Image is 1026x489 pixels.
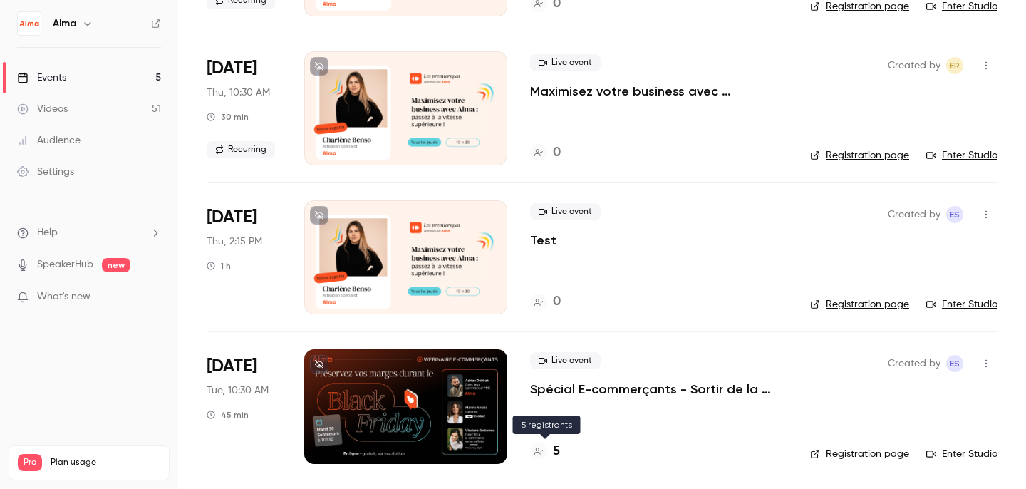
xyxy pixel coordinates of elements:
[17,102,68,116] div: Videos
[207,206,257,229] span: [DATE]
[207,235,262,249] span: Thu, 2:15 PM
[37,225,58,240] span: Help
[51,457,160,468] span: Plan usage
[530,352,601,369] span: Live event
[53,16,76,31] h6: Alma
[207,349,281,463] div: Sep 30 Tue, 10:30 AM (Europe/Paris)
[144,291,161,304] iframe: Noticeable Trigger
[530,203,601,220] span: Live event
[17,165,74,179] div: Settings
[207,111,249,123] div: 30 min
[530,143,561,163] a: 0
[946,206,963,223] span: Evan SAIDI
[37,257,93,272] a: SpeakerHub
[530,381,787,398] a: Spécial E-commerçants - Sortir de la guerre des prix et préserver ses marges pendant [DATE][DATE]
[946,57,963,74] span: Eric ROMER
[810,297,909,312] a: Registration page
[207,260,231,272] div: 1 h
[950,206,960,223] span: ES
[926,297,997,312] a: Enter Studio
[207,86,270,100] span: Thu, 10:30 AM
[810,148,909,163] a: Registration page
[18,454,42,471] span: Pro
[553,442,560,461] h4: 5
[553,143,561,163] h4: 0
[888,206,940,223] span: Created by
[926,148,997,163] a: Enter Studio
[17,71,66,85] div: Events
[207,51,281,165] div: Sep 18 Thu, 10:30 AM (Europe/Paris)
[553,292,561,312] h4: 0
[950,57,960,74] span: ER
[207,355,257,378] span: [DATE]
[207,409,249,421] div: 45 min
[888,355,940,372] span: Created by
[207,57,257,80] span: [DATE]
[37,289,90,304] span: What's new
[530,83,787,100] a: Maximisez votre business avec [PERSON_NAME] : passez à la vitesse supérieure !
[207,384,269,398] span: Tue, 10:30 AM
[207,141,275,158] span: Recurring
[950,355,960,372] span: ES
[102,258,130,272] span: new
[946,355,963,372] span: Evan SAIDI
[530,54,601,71] span: Live event
[530,232,556,249] a: Test
[17,225,161,240] li: help-dropdown-opener
[17,133,81,148] div: Audience
[926,447,997,461] a: Enter Studio
[18,12,41,35] img: Alma
[530,292,561,312] a: 0
[810,447,909,461] a: Registration page
[207,200,281,314] div: Sep 25 Thu, 2:15 PM (Europe/Paris)
[530,442,560,461] a: 5
[888,57,940,74] span: Created by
